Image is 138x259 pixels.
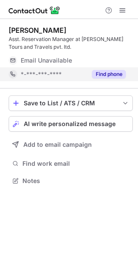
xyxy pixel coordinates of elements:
span: AI write personalized message [24,120,116,127]
div: Asst. Reservation Manager at [PERSON_NAME] Tours and Travels pvt. ltd. [9,35,133,51]
div: Save to List / ATS / CRM [24,100,118,107]
span: Email Unavailable [21,57,72,64]
img: ContactOut v5.3.10 [9,5,60,16]
button: Notes [9,175,133,187]
span: Add to email campaign [23,141,92,148]
button: Add to email campaign [9,137,133,152]
span: Notes [22,177,129,185]
div: [PERSON_NAME] [9,26,66,35]
button: save-profile-one-click [9,95,133,111]
button: Find work email [9,158,133,170]
button: Reveal Button [92,70,126,79]
span: Find work email [22,160,129,167]
button: AI write personalized message [9,116,133,132]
